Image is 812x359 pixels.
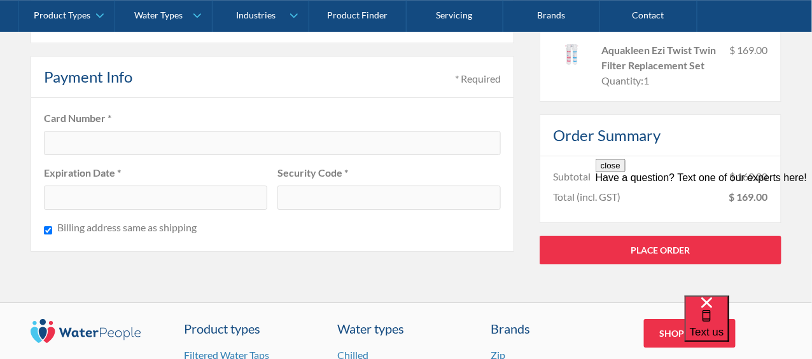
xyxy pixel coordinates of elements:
div: Brands [491,319,628,338]
div: * Required [455,71,501,86]
iframe: podium webchat widget prompt [596,159,812,311]
div: Quantity: [601,73,644,88]
label: Security Code * [277,165,501,180]
div: 1 [644,73,650,88]
h4: Order Summary [553,124,661,147]
div: Industries [236,10,276,21]
label: Billing address same as shipping [57,220,197,235]
label: Expiration Date * [44,165,267,180]
iframe: podium webchat widget bubble [685,295,812,359]
div: Total (incl. GST) [553,189,620,205]
a: Place Order [540,236,781,264]
div: Product Types [34,10,90,21]
a: Shop Online [644,319,736,348]
div: Aquakleen Ezi Twist Twin Filter Replacement Set [601,43,720,73]
div: $ 169.00 [730,43,768,88]
a: Water types [337,319,475,338]
iframe: Secure CVC input frame [286,191,493,202]
iframe: Secure card number input frame [52,137,493,147]
div: Subtotal [553,169,591,184]
div: Water Types [135,10,183,21]
a: Product types [184,319,321,338]
label: Card Number * [44,111,501,126]
iframe: Secure expiration date input frame [52,191,259,202]
h4: Payment Info [44,65,132,88]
